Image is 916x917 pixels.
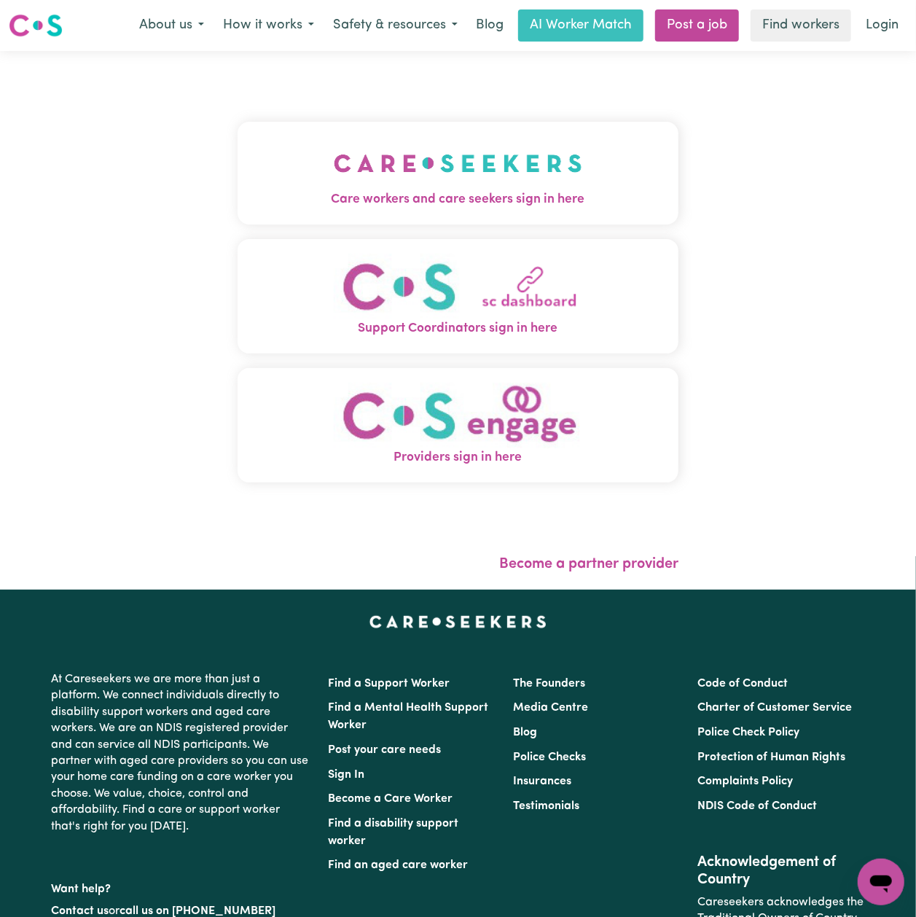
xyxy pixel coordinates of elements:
h2: Acknowledgement of Country [697,854,864,889]
img: Careseekers logo [9,12,63,39]
button: Safety & resources [324,10,467,41]
a: AI Worker Match [518,9,643,42]
a: Blog [467,9,512,42]
p: Want help? [52,875,311,897]
a: Contact us [52,905,109,917]
a: Charter of Customer Service [697,702,852,714]
a: Careseekers logo [9,9,63,42]
span: Support Coordinators sign in here [238,319,678,338]
a: Police Checks [513,752,586,763]
a: Become a partner provider [499,557,678,571]
button: Providers sign in here [238,368,678,483]
a: Careseekers home page [369,616,547,628]
a: Complaints Policy [697,776,793,787]
button: Support Coordinators sign in here [238,239,678,354]
button: How it works [214,10,324,41]
a: Sign In [329,769,365,781]
iframe: Button to launch messaging window [858,859,904,905]
span: Providers sign in here [238,448,678,467]
span: Care workers and care seekers sign in here [238,190,678,209]
a: Find a Mental Health Support Worker [329,702,489,731]
a: Find an aged care worker [329,859,469,871]
a: Blog [513,727,537,738]
button: About us [130,10,214,41]
a: NDIS Code of Conduct [697,800,817,812]
a: Find workers [751,9,851,42]
button: Care workers and care seekers sign in here [238,122,678,224]
a: Login [857,9,907,42]
a: Insurances [513,776,571,787]
a: The Founders [513,678,585,690]
a: Find a disability support worker [329,818,459,847]
a: Testimonials [513,800,579,812]
a: Find a Support Worker [329,678,450,690]
a: call us on [PHONE_NUMBER] [120,905,276,917]
a: Media Centre [513,702,588,714]
a: Become a Care Worker [329,793,453,805]
a: Code of Conduct [697,678,788,690]
a: Post your care needs [329,744,442,756]
a: Post a job [655,9,739,42]
p: At Careseekers we are more than just a platform. We connect individuals directly to disability su... [52,666,311,840]
a: Protection of Human Rights [697,752,845,763]
a: Police Check Policy [697,727,799,738]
